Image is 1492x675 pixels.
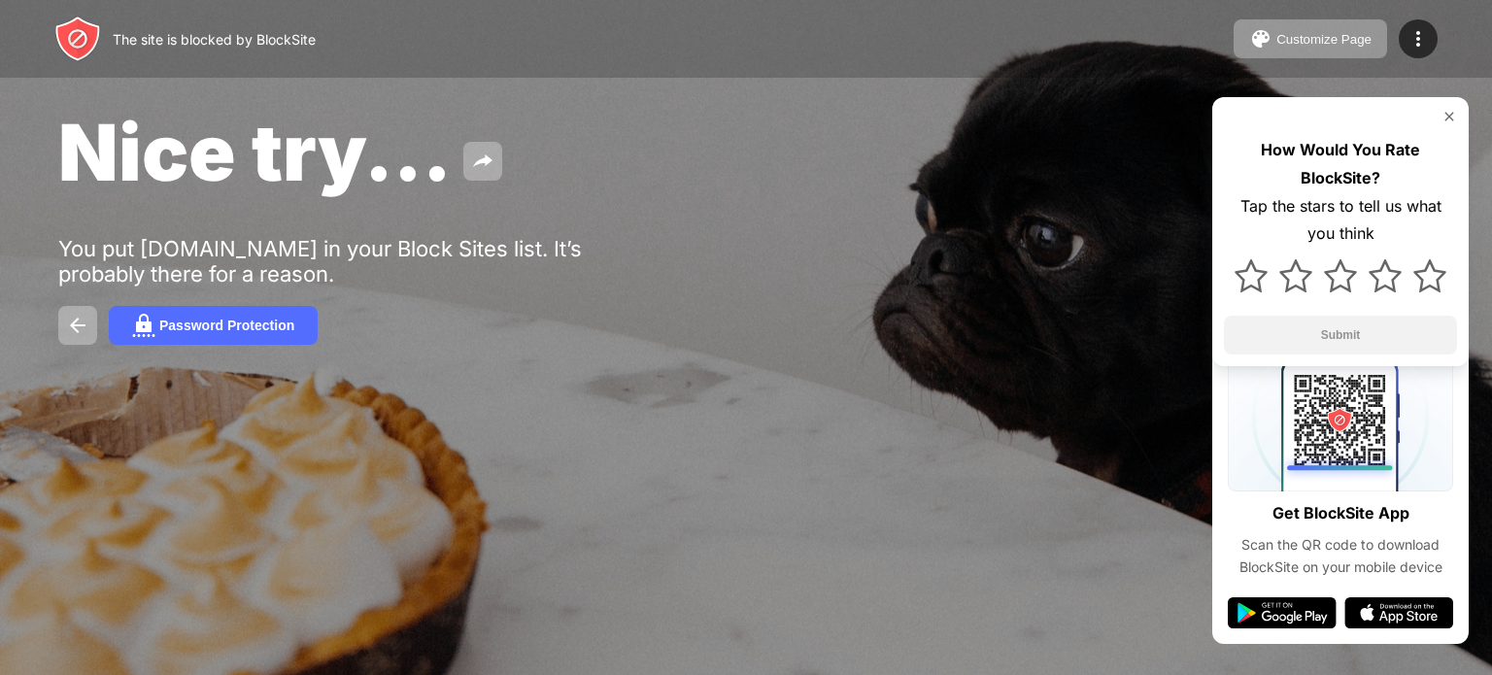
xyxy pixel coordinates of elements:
[1344,597,1453,628] img: app-store.svg
[113,31,316,48] div: The site is blocked by BlockSite
[1276,32,1372,47] div: Customize Page
[1224,316,1457,354] button: Submit
[1369,259,1402,292] img: star.svg
[1272,499,1409,527] div: Get BlockSite App
[1228,597,1337,628] img: google-play.svg
[1224,192,1457,249] div: Tap the stars to tell us what you think
[1441,109,1457,124] img: rate-us-close.svg
[1413,259,1446,292] img: star.svg
[1249,27,1272,51] img: pallet.svg
[1235,259,1268,292] img: star.svg
[54,16,101,62] img: header-logo.svg
[1279,259,1312,292] img: star.svg
[58,105,452,199] span: Nice try...
[471,150,494,173] img: share.svg
[1324,259,1357,292] img: star.svg
[132,314,155,337] img: password.svg
[159,318,294,333] div: Password Protection
[66,314,89,337] img: back.svg
[1407,27,1430,51] img: menu-icon.svg
[109,306,318,345] button: Password Protection
[1224,136,1457,192] div: How Would You Rate BlockSite?
[1234,19,1387,58] button: Customize Page
[1228,534,1453,578] div: Scan the QR code to download BlockSite on your mobile device
[58,236,659,287] div: You put [DOMAIN_NAME] in your Block Sites list. It’s probably there for a reason.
